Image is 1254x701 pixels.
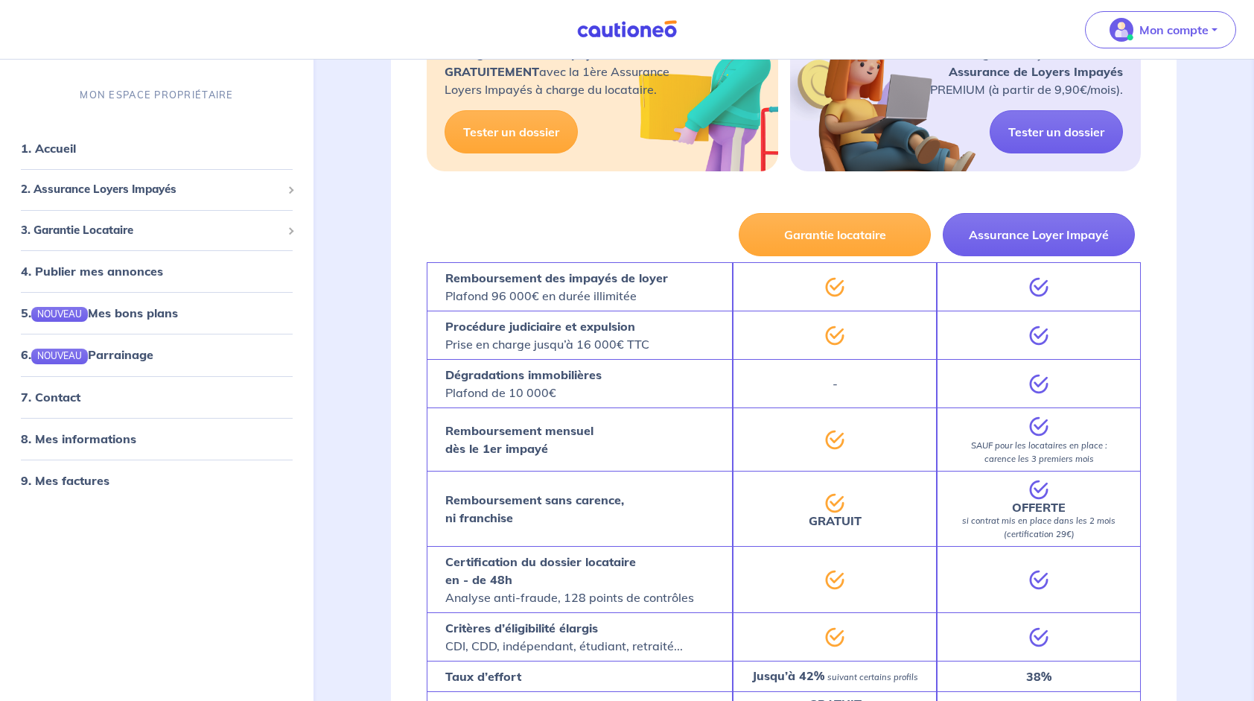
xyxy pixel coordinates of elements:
p: Protégez vos loyers avec notre PREMIUM (à partir de 9,90€/mois). [930,45,1123,98]
strong: Remboursement mensuel dès le 1er impayé [445,423,593,456]
a: 5.NOUVEAUMes bons plans [21,305,178,320]
p: MON ESPACE PROPRIÉTAIRE [80,88,233,102]
div: 5.NOUVEAUMes bons plans [6,298,308,328]
a: Tester un dossier [990,110,1123,153]
p: Prise en charge jusqu’à 16 000€ TTC [445,317,649,353]
img: Cautioneo [571,20,683,39]
strong: Remboursement des impayés de loyer [445,270,668,285]
strong: Dégradations immobilières [445,367,602,382]
strong: Taux d’effort [445,669,521,684]
a: Tester un dossier [445,110,578,153]
p: Plafond de 10 000€ [445,366,602,402]
p: Plafond 96 000€ en durée illimitée [445,269,668,305]
button: Assurance Loyer Impayé [943,213,1135,256]
em: si contrat mis en place dans les 2 mois (certification 29€) [962,516,1115,539]
p: Analyse anti-fraude, 128 points de contrôles [445,553,694,606]
a: 4. Publier mes annonces [21,264,163,279]
a: 6.NOUVEAUParrainage [21,347,153,362]
div: 6.NOUVEAUParrainage [6,340,308,369]
p: CDI, CDD, indépendant, étudiant, retraité... [445,619,683,655]
strong: OFFERTE [1012,500,1066,515]
span: 3. Garantie Locataire [21,222,281,239]
strong: 38% [1026,669,1051,684]
strong: Jusqu’à 42% [752,668,824,683]
div: - [733,359,937,407]
img: illu_account_valid_menu.svg [1110,18,1133,42]
div: 2. Assurance Loyers Impayés [6,175,308,204]
button: Garantie locataire [739,213,931,256]
div: 7. Contact [6,382,308,412]
strong: Certification du dossier locataire en - de 48h [445,554,636,587]
a: 1. Accueil [21,141,76,156]
strong: Procédure judiciaire et expulsion [445,319,635,334]
strong: GRATUIT [809,513,862,528]
a: 9. Mes factures [21,473,109,488]
p: Mon compte [1139,21,1209,39]
div: 1. Accueil [6,133,308,163]
button: illu_account_valid_menu.svgMon compte [1085,11,1236,48]
a: 7. Contact [21,390,80,405]
div: 3. Garantie Locataire [6,216,308,245]
em: SAUF pour les locataires en place : carence les 3 premiers mois [971,440,1107,464]
span: 2. Assurance Loyers Impayés [21,181,281,198]
strong: Assurance de Loyers Impayés [949,64,1123,79]
a: 8. Mes informations [21,431,136,446]
div: 9. Mes factures [6,466,308,495]
em: suivant certains profils [827,672,918,682]
div: 4. Publier mes annonces [6,256,308,286]
div: 8. Mes informations [6,424,308,454]
p: avec la 1ère Assurance Loyers Impayés à charge du locataire. [445,45,669,98]
strong: Remboursement sans carence, ni franchise [445,492,624,525]
strong: Critères d’éligibilité élargis [445,621,598,635]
